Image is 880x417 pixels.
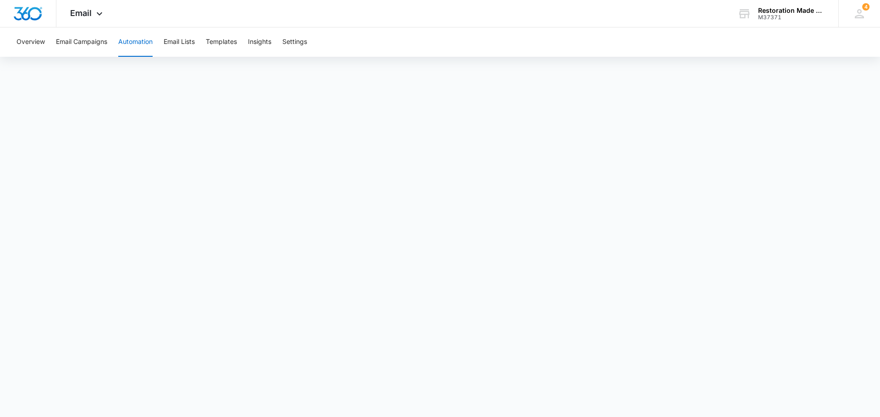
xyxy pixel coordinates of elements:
[758,7,825,14] div: account name
[282,27,307,57] button: Settings
[862,3,869,11] span: 4
[56,27,107,57] button: Email Campaigns
[164,27,195,57] button: Email Lists
[70,8,92,18] span: Email
[758,14,825,21] div: account id
[16,27,45,57] button: Overview
[118,27,153,57] button: Automation
[248,27,271,57] button: Insights
[862,3,869,11] div: notifications count
[206,27,237,57] button: Templates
